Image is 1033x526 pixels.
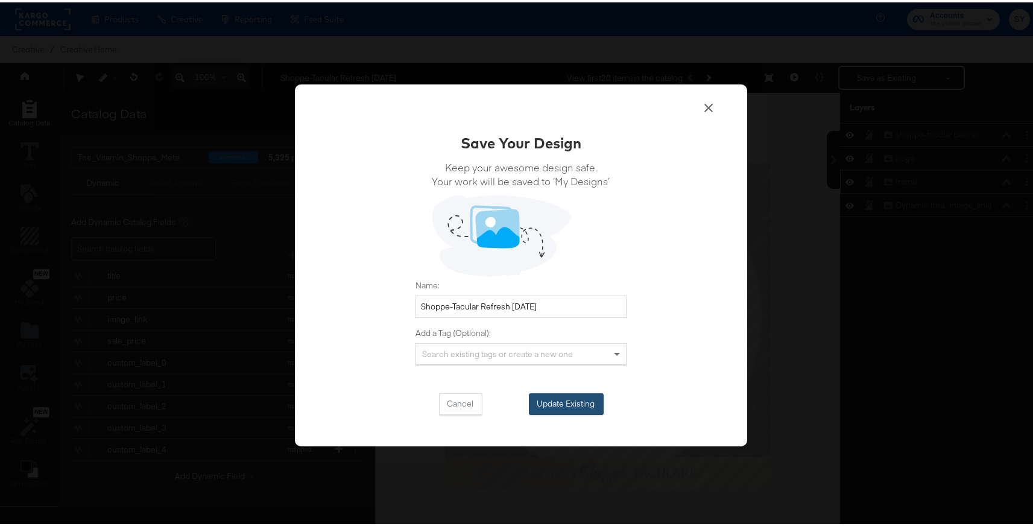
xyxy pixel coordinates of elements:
[432,158,610,172] span: Keep your awesome design safe.
[416,341,626,362] div: Search existing tags or create a new one
[461,130,581,151] div: Save Your Design
[432,172,610,186] span: Your work will be saved to ‘My Designs’
[439,391,482,413] button: Cancel
[415,277,627,289] label: Name:
[529,391,604,413] button: Update Existing
[415,325,627,337] label: Add a Tag (Optional):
